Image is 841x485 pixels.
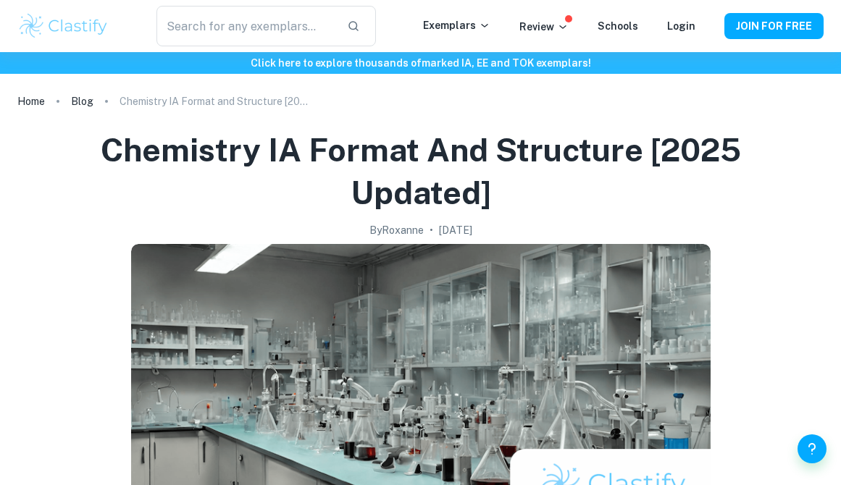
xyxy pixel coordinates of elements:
h2: [DATE] [439,222,472,238]
h6: Click here to explore thousands of marked IA, EE and TOK exemplars ! [3,55,838,71]
button: Help and Feedback [798,434,827,463]
p: • [430,222,433,238]
h1: Chemistry IA Format and Structure [2025 updated] [35,129,806,214]
p: Chemistry IA Format and Structure [2025 updated] [120,93,308,109]
p: Exemplars [423,17,490,33]
a: Login [667,20,695,32]
a: Schools [598,20,638,32]
input: Search for any exemplars... [156,6,335,46]
a: Home [17,91,45,111]
img: Clastify logo [17,12,109,41]
h2: By Roxanne [369,222,424,238]
a: Blog [71,91,93,111]
p: Review [519,19,569,35]
button: JOIN FOR FREE [724,13,824,39]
